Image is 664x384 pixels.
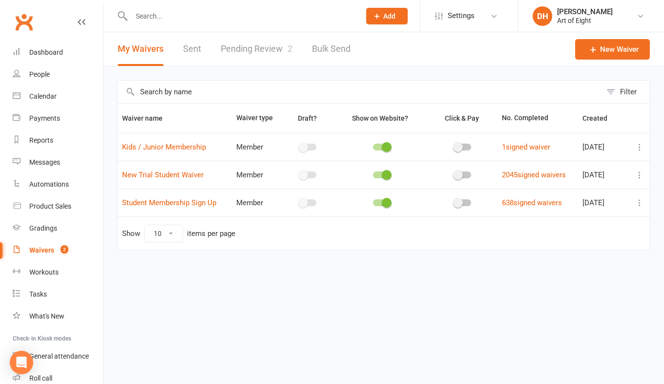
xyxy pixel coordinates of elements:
a: New Trial Student Waiver [122,171,204,179]
div: Automations [29,180,69,188]
a: Dashboard [13,42,103,64]
div: Art of Eight [557,16,613,25]
a: Kids / Junior Membership [122,143,206,151]
span: 2 [61,245,68,254]
div: Dashboard [29,48,63,56]
button: Add [366,8,408,24]
a: Waivers 2 [13,239,103,261]
div: Open Intercom Messenger [10,351,33,374]
span: Add [383,12,395,20]
a: 1signed waiver [502,143,550,151]
div: Reports [29,136,53,144]
a: 638signed waivers [502,198,562,207]
div: General attendance [29,352,89,360]
div: Show [122,225,235,242]
div: [PERSON_NAME] [557,7,613,16]
span: Show on Website? [352,114,408,122]
a: Reports [13,129,103,151]
div: Gradings [29,224,57,232]
div: What's New [29,312,64,320]
button: My Waivers [118,32,164,66]
a: What's New [13,305,103,327]
button: Show on Website? [343,112,419,124]
div: items per page [187,230,235,238]
a: Bulk Send [312,32,351,66]
div: Filter [620,86,637,98]
div: Messages [29,158,60,166]
div: Product Sales [29,202,71,210]
span: Settings [448,5,475,27]
span: Waiver name [122,114,173,122]
span: 2 [288,43,292,54]
span: Created [582,114,618,122]
td: Member [232,133,282,161]
a: Product Sales [13,195,103,217]
button: Draft? [289,112,328,124]
div: DH [533,6,552,26]
button: Created [582,112,618,124]
th: No. Completed [498,104,578,133]
button: Click & Pay [436,112,490,124]
a: Clubworx [12,10,36,34]
button: Waiver name [122,112,173,124]
span: Draft? [298,114,317,122]
button: Filter [602,81,650,103]
div: Roll call [29,374,52,382]
a: Automations [13,173,103,195]
input: Search by name [118,81,602,103]
th: Waiver type [232,104,282,133]
a: Student Membership Sign Up [122,198,216,207]
span: Click & Pay [445,114,479,122]
a: Calendar [13,85,103,107]
td: Member [232,189,282,216]
div: Calendar [29,92,57,100]
a: 2045signed waivers [502,171,566,179]
a: Tasks [13,283,103,305]
td: Member [232,161,282,189]
input: Search... [128,9,353,23]
a: Payments [13,107,103,129]
td: [DATE] [578,133,627,161]
div: Waivers [29,246,54,254]
div: Tasks [29,290,47,298]
a: People [13,64,103,85]
a: New Waiver [575,39,650,60]
td: [DATE] [578,161,627,189]
a: Pending Review2 [221,32,292,66]
td: [DATE] [578,189,627,216]
a: Messages [13,151,103,173]
div: People [29,70,50,78]
a: Sent [183,32,201,66]
div: Payments [29,114,60,122]
a: Gradings [13,217,103,239]
div: Workouts [29,268,59,276]
a: General attendance kiosk mode [13,345,103,367]
a: Workouts [13,261,103,283]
